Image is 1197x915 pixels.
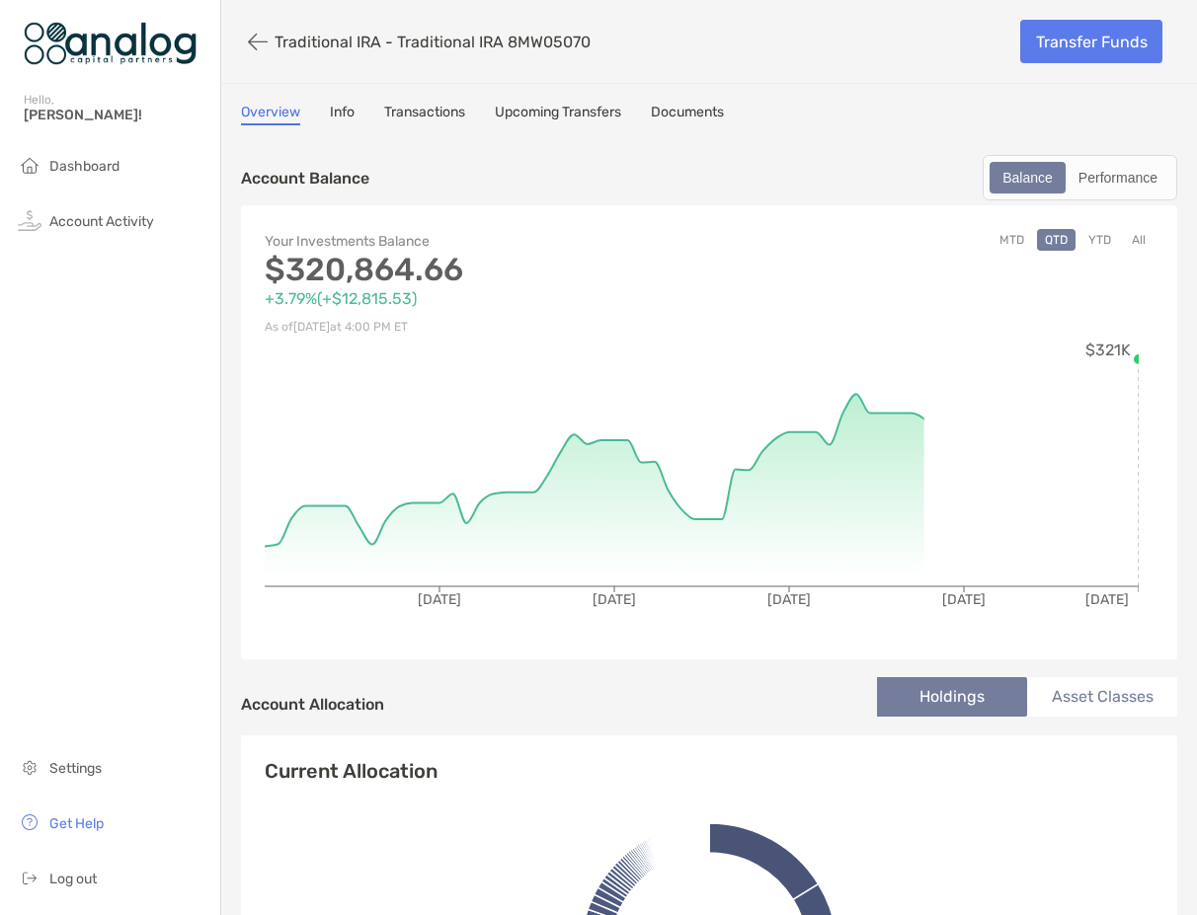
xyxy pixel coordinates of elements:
[1037,229,1076,251] button: QTD
[992,229,1032,251] button: MTD
[767,591,811,608] tspan: [DATE]
[1085,341,1131,359] tspan: $321K
[265,315,709,340] p: As of [DATE] at 4:00 PM ET
[418,591,461,608] tspan: [DATE]
[241,695,384,714] h4: Account Allocation
[1124,229,1154,251] button: All
[18,153,41,177] img: household icon
[1080,229,1119,251] button: YTD
[18,208,41,232] img: activity icon
[1068,164,1168,191] div: Performance
[1027,677,1177,717] li: Asset Classes
[241,104,300,125] a: Overview
[18,755,41,779] img: settings icon
[24,107,208,123] span: [PERSON_NAME]!
[265,286,709,311] p: +3.79% ( +$12,815.53 )
[241,166,369,191] p: Account Balance
[49,213,154,230] span: Account Activity
[49,760,102,777] span: Settings
[1020,20,1162,63] a: Transfer Funds
[942,591,986,608] tspan: [DATE]
[49,158,120,175] span: Dashboard
[1085,591,1129,608] tspan: [DATE]
[24,8,197,79] img: Zoe Logo
[495,104,621,125] a: Upcoming Transfers
[265,258,709,282] p: $320,864.66
[992,164,1064,191] div: Balance
[593,591,636,608] tspan: [DATE]
[265,759,438,783] h4: Current Allocation
[330,104,355,125] a: Info
[49,815,104,832] span: Get Help
[275,33,591,51] p: Traditional IRA - Traditional IRA 8MW05070
[18,866,41,889] img: logout icon
[983,155,1177,200] div: segmented control
[651,104,724,125] a: Documents
[877,677,1027,717] li: Holdings
[18,810,41,834] img: get-help icon
[384,104,465,125] a: Transactions
[49,871,97,887] span: Log out
[265,229,709,254] p: Your Investments Balance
